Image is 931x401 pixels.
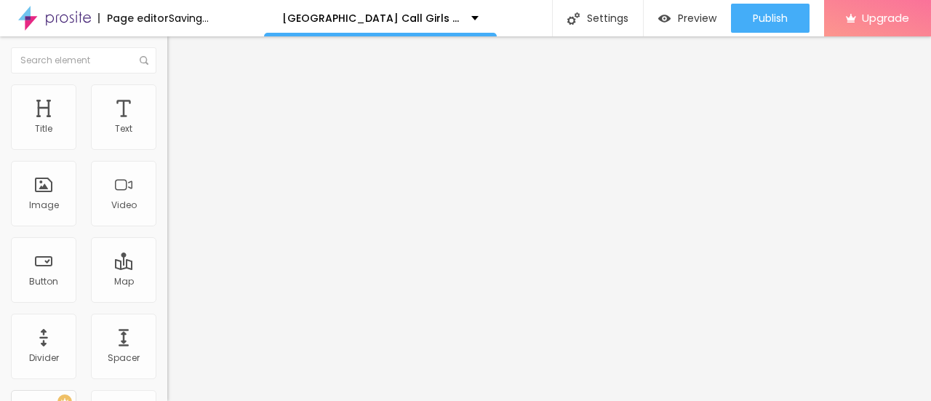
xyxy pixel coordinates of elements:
[644,4,731,33] button: Preview
[678,12,716,24] span: Preview
[658,12,671,25] img: view-1.svg
[98,13,169,23] div: Page editor
[167,36,931,401] iframe: Editor
[29,277,58,287] div: Button
[731,4,810,33] button: Publish
[11,47,156,74] input: Search element
[115,124,132,134] div: Text
[169,13,209,23] div: Saving...
[29,200,59,210] div: Image
[35,124,52,134] div: Title
[29,353,59,363] div: Divider
[282,13,460,23] p: [GEOGRAPHIC_DATA] Call Girls and [GEOGRAPHIC_DATA] Escorts Service Book Rs.10500 Cash Pay
[111,200,137,210] div: Video
[567,12,580,25] img: Icone
[862,12,909,24] span: Upgrade
[140,56,148,65] img: Icone
[108,353,140,363] div: Spacer
[114,277,134,287] div: Map
[753,12,788,24] span: Publish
